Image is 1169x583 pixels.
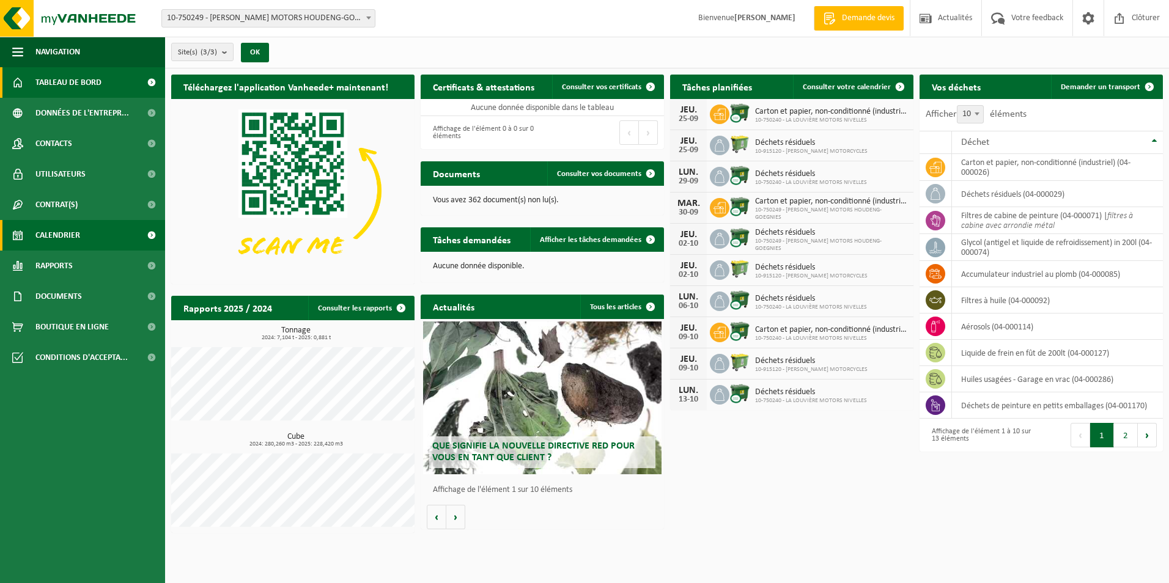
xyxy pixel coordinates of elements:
td: déchets de peinture en petits emballages (04-001170) [952,392,1163,419]
div: JEU. [676,354,701,364]
span: 10-750249 - [PERSON_NAME] MOTORS HOUDENG-GOEGNIES [755,207,907,221]
td: huiles usagées - Garage en vrac (04-000286) [952,366,1163,392]
div: JEU. [676,323,701,333]
button: Previous [619,120,639,145]
h2: Tâches planifiées [670,75,764,98]
span: Documents [35,281,82,312]
img: WB-1100-CU [729,383,750,404]
span: 10-915120 - [PERSON_NAME] MOTORCYCLES [755,366,868,373]
div: 09-10 [676,364,701,373]
span: Consulter vos certificats [562,83,641,91]
span: Boutique en ligne [35,312,109,342]
td: liquide de frein en fût de 200lt (04-000127) [952,340,1163,366]
button: 1 [1090,423,1114,447]
a: Consulter vos certificats [552,75,663,99]
h3: Tonnage [177,326,415,341]
div: JEU. [676,105,701,115]
span: Consulter vos documents [557,170,641,178]
a: Demander un transport [1051,75,1162,99]
div: 13-10 [676,395,701,404]
td: accumulateur industriel au plomb (04-000085) [952,261,1163,287]
button: 2 [1114,423,1138,447]
button: Vorige [427,505,446,529]
img: WB-1100-CU [729,290,750,310]
span: 10-750249 - [PERSON_NAME] MOTORS HOUDENG-GOEGNIES [755,238,907,252]
img: WB-1100-CU [729,227,750,248]
button: Next [1138,423,1157,447]
span: Déchets résiduels [755,387,867,397]
span: 10-750249 - LA LOUVIÈRE MOTORS HOUDENG-GOEGNIES - HOUDENG-GOEGNIES [162,10,375,27]
button: Volgende [446,505,465,529]
span: Déchets résiduels [755,263,868,273]
span: Utilisateurs [35,159,86,189]
span: Carton et papier, non-conditionné (industriel) [755,197,907,207]
span: Demander un transport [1061,83,1140,91]
a: Afficher les tâches demandées [530,227,663,252]
p: Vous avez 362 document(s) non lu(s). [433,196,652,205]
img: WB-1100-CU [729,196,750,217]
strong: [PERSON_NAME] [734,13,795,23]
h2: Rapports 2025 / 2024 [171,296,284,320]
h2: Documents [421,161,492,185]
span: Contrat(s) [35,189,78,220]
td: déchets résiduels (04-000029) [952,181,1163,207]
span: Contacts [35,128,72,159]
div: 02-10 [676,240,701,248]
span: Carton et papier, non-conditionné (industriel) [755,325,907,335]
td: glycol (antigel et liquide de refroidissement) in 200l (04-000074) [952,234,1163,261]
img: WB-0660-HPE-GN-50 [729,134,750,155]
img: WB-0660-HPE-GN-50 [729,258,750,279]
button: Next [639,120,658,145]
p: Affichage de l'élément 1 sur 10 éléments [433,486,658,494]
img: WB-1100-CU [729,321,750,342]
td: filtres à huile (04-000092) [952,287,1163,313]
div: JEU. [676,136,701,146]
span: Rapports [35,251,73,281]
span: 10-750240 - LA LOUVIÈRE MOTORS NIVELLES [755,304,867,311]
h2: Tâches demandées [421,227,523,251]
div: Affichage de l'élément 0 à 0 sur 0 éléments [427,119,536,146]
h2: Actualités [421,295,487,318]
span: Déchets résiduels [755,228,907,238]
span: 10 [957,105,984,123]
div: 25-09 [676,115,701,123]
span: Que signifie la nouvelle directive RED pour vous en tant que client ? [432,441,635,463]
h2: Certificats & attestations [421,75,547,98]
div: 06-10 [676,302,701,310]
div: 02-10 [676,271,701,279]
span: Afficher les tâches demandées [540,236,641,244]
span: Déchets résiduels [755,356,868,366]
a: Que signifie la nouvelle directive RED pour vous en tant que client ? [423,321,662,474]
img: Download de VHEPlus App [171,99,415,282]
span: Données de l'entrepr... [35,98,129,128]
div: 29-09 [676,177,701,186]
span: 10 [957,106,983,123]
h2: Vos déchets [920,75,993,98]
a: Consulter vos documents [547,161,663,186]
button: Site(s)(3/3) [171,43,234,61]
span: 10-750240 - LA LOUVIÈRE MOTORS NIVELLES [755,179,867,186]
span: Calendrier [35,220,80,251]
button: OK [241,43,269,62]
span: 2024: 280,260 m3 - 2025: 228,420 m3 [177,441,415,447]
h2: Téléchargez l'application Vanheede+ maintenant! [171,75,400,98]
div: LUN. [676,386,701,395]
span: Conditions d'accepta... [35,342,128,373]
count: (3/3) [201,48,217,56]
td: filtres de cabine de peinture (04-000071) | [952,207,1163,234]
span: Déchet [961,137,989,147]
a: Consulter les rapports [308,296,413,320]
a: Tous les articles [580,295,663,319]
button: Previous [1071,423,1090,447]
div: JEU. [676,261,701,271]
p: Aucune donnée disponible. [433,262,652,271]
div: LUN. [676,167,701,177]
div: 09-10 [676,333,701,342]
i: filtres à cabine avec arrondie métal [961,211,1133,230]
a: Demande devis [814,6,904,31]
img: WB-0660-HPE-GN-50 [729,352,750,373]
td: Aucune donnée disponible dans le tableau [421,99,664,116]
span: Tableau de bord [35,67,101,98]
span: Site(s) [178,43,217,62]
span: 10-750240 - LA LOUVIÈRE MOTORS NIVELLES [755,397,867,405]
